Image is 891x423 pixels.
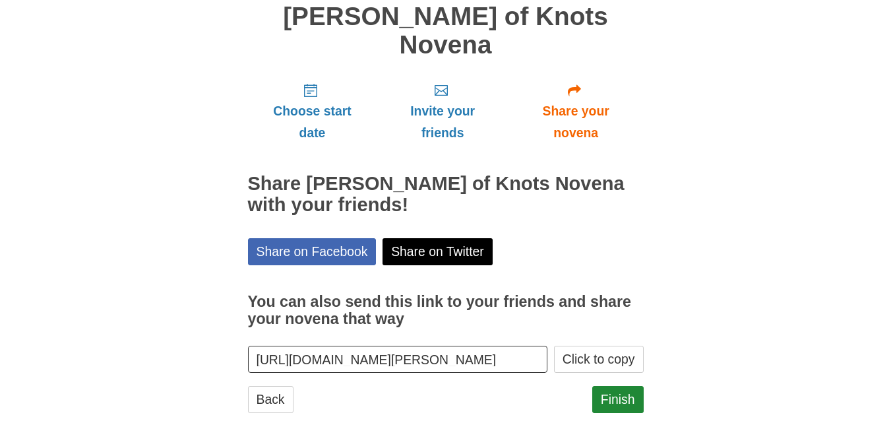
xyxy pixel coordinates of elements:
[248,294,644,327] h3: You can also send this link to your friends and share your novena that way
[248,3,644,59] h1: [PERSON_NAME] of Knots Novena
[390,100,495,144] span: Invite your friends
[508,72,644,150] a: Share your novena
[554,346,644,373] button: Click to copy
[522,100,630,144] span: Share your novena
[377,72,508,150] a: Invite your friends
[248,238,377,265] a: Share on Facebook
[248,72,377,150] a: Choose start date
[261,100,364,144] span: Choose start date
[248,174,644,216] h2: Share [PERSON_NAME] of Knots Novena with your friends!
[592,386,644,413] a: Finish
[248,386,293,413] a: Back
[383,238,493,265] a: Share on Twitter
